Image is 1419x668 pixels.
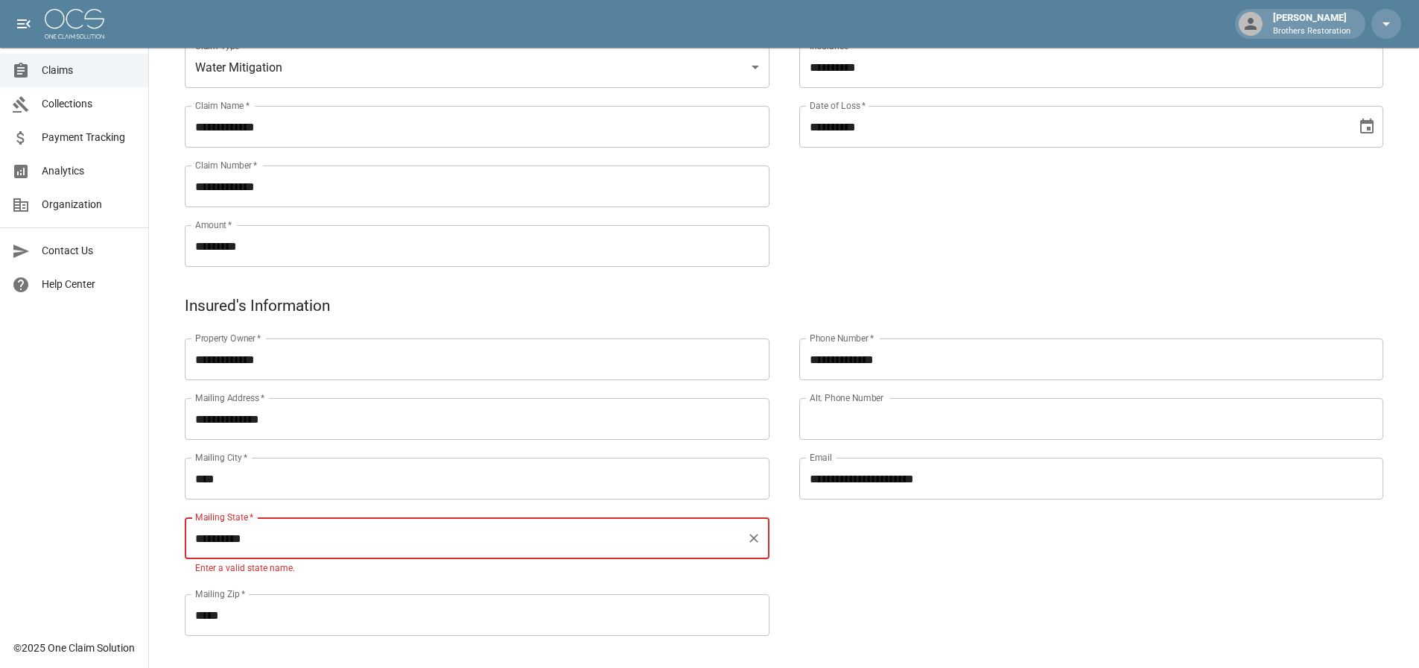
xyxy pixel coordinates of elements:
img: ocs-logo-white-transparent.png [45,9,104,39]
label: Mailing Zip [195,587,246,600]
button: open drawer [9,9,39,39]
label: Property Owner [195,332,261,344]
div: © 2025 One Claim Solution [13,640,135,655]
p: Brothers Restoration [1273,25,1350,38]
span: Help Center [42,277,136,292]
p: Enter a valid state name. [195,561,759,576]
span: Organization [42,197,136,212]
label: Email [810,451,832,464]
div: Water Mitigation [185,46,769,88]
span: Claims [42,63,136,78]
label: Alt. Phone Number [810,391,883,404]
span: Contact Us [42,243,136,259]
button: Clear [743,528,764,549]
label: Mailing Address [195,391,264,404]
span: Collections [42,96,136,112]
div: [PERSON_NAME] [1267,10,1356,37]
label: Date of Loss [810,99,866,112]
label: Claim Name [195,99,250,112]
span: Analytics [42,163,136,179]
label: Claim Number [195,159,257,171]
label: Phone Number [810,332,874,344]
label: Mailing City [195,451,248,464]
label: Mailing State [195,511,253,523]
button: Choose date, selected date is Sep 7, 2025 [1352,112,1382,142]
span: Payment Tracking [42,130,136,145]
label: Amount [195,218,232,231]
